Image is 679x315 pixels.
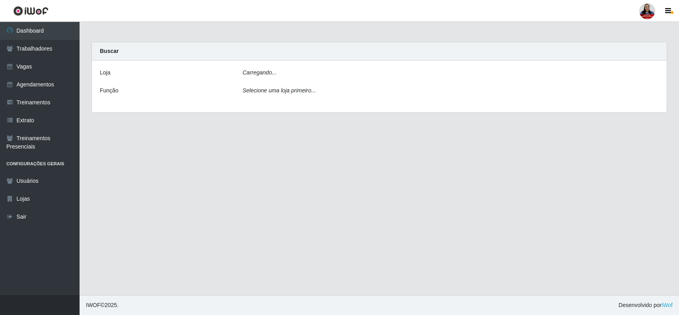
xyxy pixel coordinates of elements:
[243,69,277,76] i: Carregando...
[100,48,119,54] strong: Buscar
[86,301,119,309] span: © 2025 .
[100,68,110,77] label: Loja
[100,86,119,95] label: Função
[13,6,49,16] img: CoreUI Logo
[619,301,673,309] span: Desenvolvido por
[661,302,673,308] a: iWof
[86,302,101,308] span: IWOF
[243,87,316,94] i: Selecione uma loja primeiro...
